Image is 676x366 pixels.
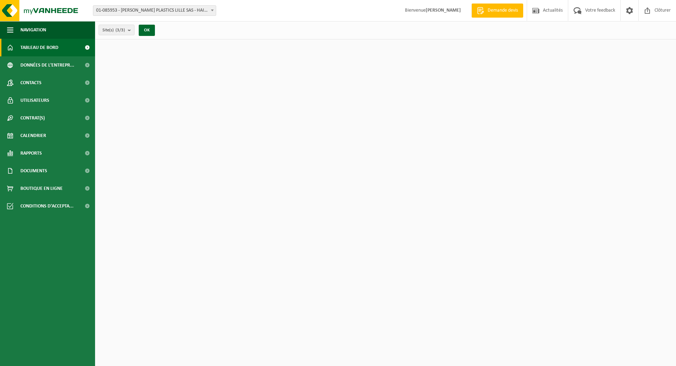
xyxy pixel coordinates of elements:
[20,180,63,197] span: Boutique en ligne
[426,8,461,13] strong: [PERSON_NAME]
[20,56,74,74] span: Données de l'entrepr...
[139,25,155,36] button: OK
[102,25,125,36] span: Site(s)
[20,109,45,127] span: Contrat(s)
[20,197,74,215] span: Conditions d'accepta...
[99,25,134,35] button: Site(s)(3/3)
[20,144,42,162] span: Rapports
[20,74,42,92] span: Contacts
[486,7,520,14] span: Demande devis
[115,28,125,32] count: (3/3)
[20,21,46,39] span: Navigation
[20,127,46,144] span: Calendrier
[20,162,47,180] span: Documents
[20,92,49,109] span: Utilisateurs
[93,5,216,16] span: 01-085953 - GREIF PLASTICS LILLE SAS - HAISNES CEDEX
[93,6,216,15] span: 01-085953 - GREIF PLASTICS LILLE SAS - HAISNES CEDEX
[20,39,58,56] span: Tableau de bord
[471,4,523,18] a: Demande devis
